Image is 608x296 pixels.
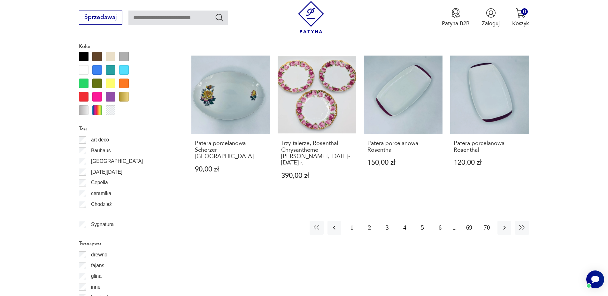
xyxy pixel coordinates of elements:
h3: Patera porcelanowa Scherzer [GEOGRAPHIC_DATA] [195,140,267,160]
div: 0 [521,8,528,15]
p: drewno [91,251,107,259]
button: 1 [345,221,359,235]
p: Tag [79,124,173,133]
button: Sprzedawaj [79,11,122,25]
a: Patera porcelanowa RosenthalPatera porcelanowa Rosenthal150,00 zł [364,56,443,194]
p: Cepelia [91,178,108,187]
p: 90,00 zł [195,166,267,173]
button: 3 [380,221,394,235]
img: Ikona koszyka [516,8,526,18]
p: inne [91,283,100,291]
h3: Trzy talerze, Rosenthal Chrysantheme [PERSON_NAME], [DATE]-[DATE] r. [281,140,353,166]
p: fajans [91,262,104,270]
button: 70 [480,221,494,235]
img: Patyna - sklep z meblami i dekoracjami vintage [295,1,327,33]
img: Ikona medalu [451,8,461,18]
p: Chodzież [91,200,112,209]
button: Szukaj [215,13,224,22]
button: 4 [398,221,412,235]
a: Patera porcelanowa RosenthalPatera porcelanowa Rosenthal120,00 zł [450,56,529,194]
p: [GEOGRAPHIC_DATA] [91,157,143,165]
a: Ikona medaluPatyna B2B [442,8,470,27]
button: 0Koszyk [512,8,529,27]
h3: Patera porcelanowa Rosenthal [367,140,439,153]
p: ceramika [91,189,111,198]
p: Koszyk [512,20,529,27]
p: Tworzywo [79,239,173,247]
button: 69 [462,221,476,235]
p: [DATE][DATE] [91,168,122,176]
h3: Patera porcelanowa Rosenthal [454,140,526,153]
button: 6 [433,221,447,235]
button: Patyna B2B [442,8,470,27]
button: 2 [363,221,376,235]
p: Ćmielów [91,211,110,219]
p: glina [91,272,102,280]
button: Zaloguj [482,8,500,27]
p: 120,00 zł [454,159,526,166]
p: 150,00 zł [367,159,439,166]
p: Patyna B2B [442,20,470,27]
p: 390,00 zł [281,172,353,179]
p: Kolor [79,42,173,50]
p: Bauhaus [91,147,111,155]
p: Zaloguj [482,20,500,27]
iframe: Smartsupp widget button [586,270,604,288]
img: Ikonka użytkownika [486,8,496,18]
p: Sygnatura [91,220,114,229]
a: Trzy talerze, Rosenthal Chrysantheme Cacilie, 1898-1904 r.Trzy talerze, Rosenthal Chrysantheme [P... [278,56,356,194]
p: art deco [91,136,109,144]
a: Patera porcelanowa Scherzer BavariaPatera porcelanowa Scherzer [GEOGRAPHIC_DATA]90,00 zł [191,56,270,194]
a: Sprzedawaj [79,15,122,20]
button: 5 [416,221,429,235]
